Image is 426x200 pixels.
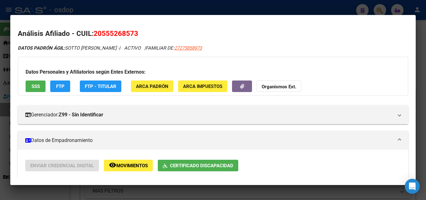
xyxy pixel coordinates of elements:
[18,45,65,51] strong: DATOS PADRÓN ÁGIL:
[85,84,116,89] span: FTP - Titular
[18,45,202,51] i: | ACTIVO |
[178,80,227,92] button: ARCA Impuestos
[25,137,393,144] mat-panel-title: Datos de Empadronamiento
[104,160,153,171] button: Movimientos
[116,163,148,168] span: Movimientos
[146,45,202,51] span: FAMILIAR DE:
[136,84,168,89] span: ARCA Padrón
[257,80,301,92] button: Organismos Ext.
[59,111,103,119] strong: Z99 - Sin Identificar
[80,80,121,92] button: FTP - Titular
[405,179,420,194] div: Open Intercom Messenger
[174,45,202,51] span: 27275858973
[31,84,40,89] span: SSS
[183,84,222,89] span: ARCA Impuestos
[94,29,138,37] span: 20555268573
[26,68,400,76] h3: Datos Personales y Afiliatorios según Entes Externos:
[262,84,296,90] strong: Organismos Ext.
[18,105,408,124] mat-expansion-panel-header: Gerenciador:Z99 - Sin Identificar
[158,160,238,171] button: Certificado Discapacidad
[170,163,233,168] span: Certificado Discapacidad
[18,45,119,51] span: SOTTO [PERSON_NAME] -
[30,163,94,168] span: Enviar Credencial Digital
[26,80,46,92] button: SSS
[56,84,65,89] span: FTP
[18,131,408,150] mat-expansion-panel-header: Datos de Empadronamiento
[109,161,116,169] mat-icon: remove_red_eye
[131,80,173,92] button: ARCA Padrón
[18,28,408,39] h2: Análisis Afiliado - CUIL:
[50,80,70,92] button: FTP
[25,111,393,119] mat-panel-title: Gerenciador:
[25,160,99,171] button: Enviar Credencial Digital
